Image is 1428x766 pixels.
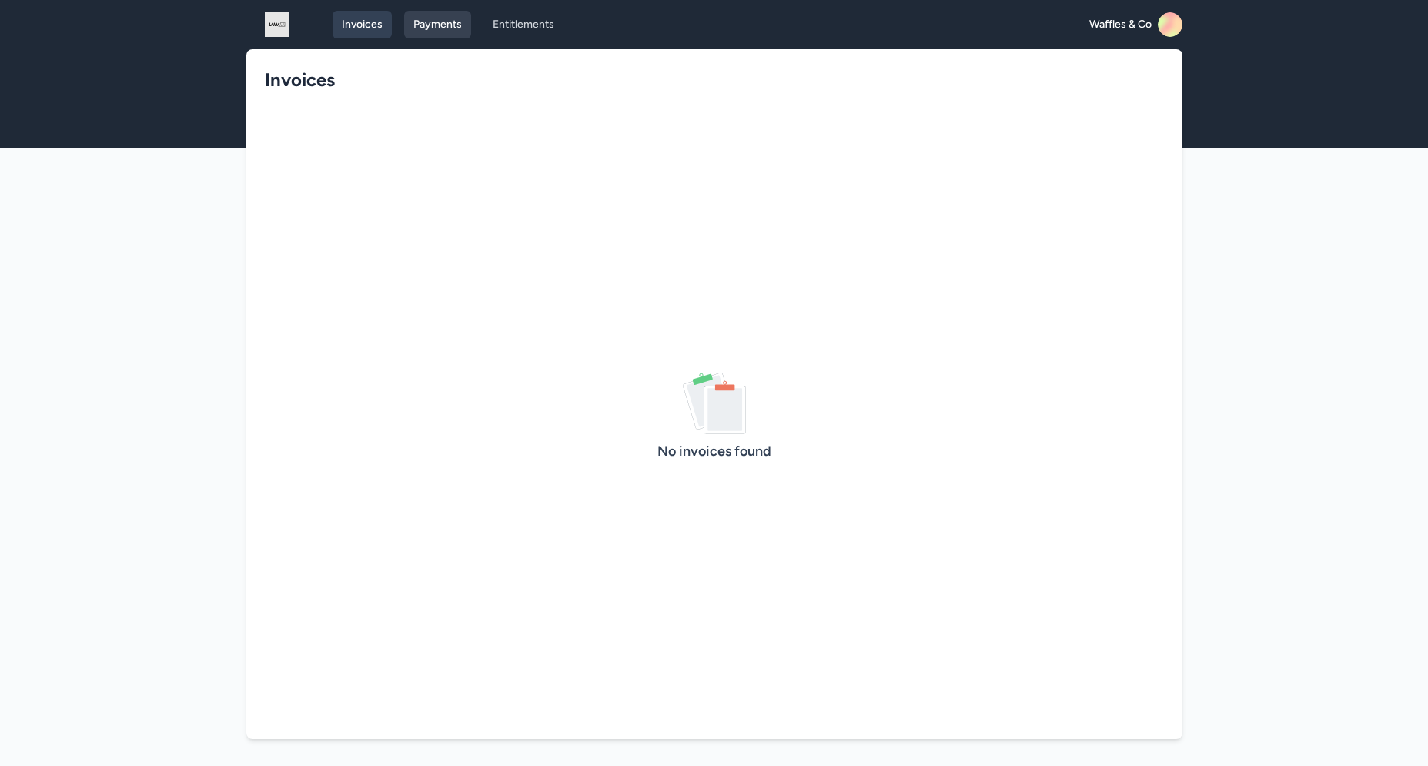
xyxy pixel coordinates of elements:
[483,11,564,38] a: Entitlements
[1089,12,1182,37] a: Waffles & Co
[657,440,771,462] p: No invoices found
[252,12,302,37] img: logo_1756759211.png
[404,11,471,38] a: Payments
[265,68,1152,92] h1: Invoices
[1089,17,1152,32] span: Waffles & Co
[333,11,392,38] a: Invoices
